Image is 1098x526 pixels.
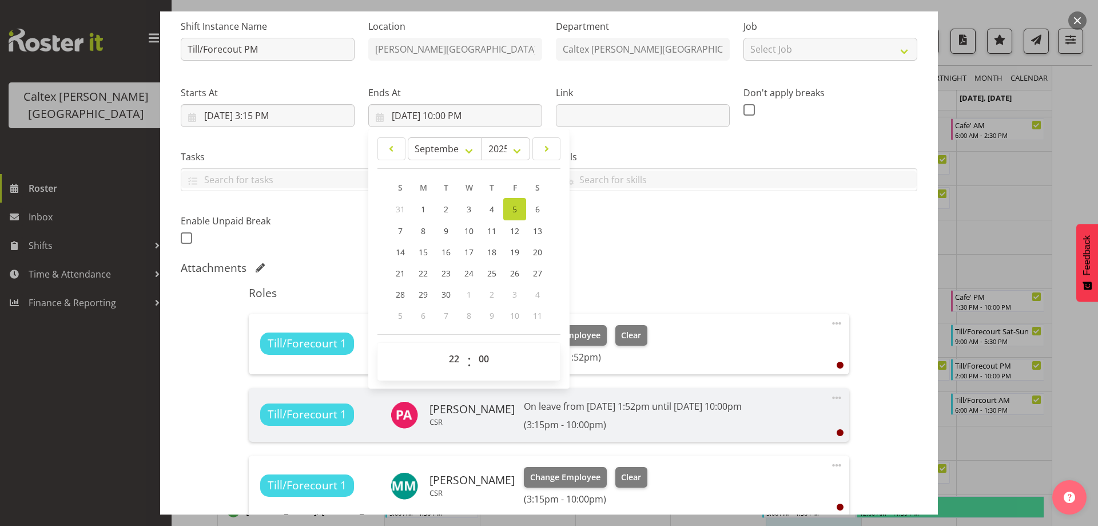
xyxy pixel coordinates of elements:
label: Tasks [181,150,542,164]
span: 30 [441,289,451,300]
a: 18 [480,242,503,263]
input: Shift Instance Name [181,38,355,61]
input: Search for skills [556,171,917,188]
span: 26 [510,268,519,279]
p: On leave from [DATE] 1:52pm until [DATE] 10:00pm [524,400,742,413]
span: 25 [487,268,496,279]
span: Change Employee [530,471,600,484]
img: peter-atherton11592.jpg [391,401,418,429]
span: 9 [490,310,494,321]
span: 27 [533,268,542,279]
label: Don't apply breaks [743,86,917,100]
span: Clear [621,329,641,342]
span: 15 [419,247,428,258]
span: 3 [512,289,517,300]
img: help-xxl-2.png [1064,492,1075,503]
span: W [466,182,473,193]
span: 3 [467,204,471,215]
span: 28 [396,289,405,300]
span: F [513,182,517,193]
span: 13 [533,226,542,236]
span: : [467,347,471,376]
a: 27 [526,263,549,284]
span: 8 [421,226,425,236]
span: 4 [535,289,540,300]
span: 2 [444,204,448,215]
span: 10 [510,310,519,321]
label: Enable Unpaid Break [181,214,355,228]
a: 2 [435,198,457,220]
a: 30 [435,284,457,305]
span: S [398,182,403,193]
span: 2 [490,289,494,300]
span: 17 [464,247,474,258]
a: 13 [526,220,549,242]
a: 1 [412,198,435,220]
label: Skills [556,150,917,164]
span: 29 [419,289,428,300]
label: Department [556,19,730,33]
h6: (3:15pm - 10:00pm) [524,419,742,430]
label: Location [368,19,542,33]
a: 29 [412,284,435,305]
p: CSR [429,417,515,426]
span: Till/Forecourt 1 [268,406,347,423]
a: 10 [457,220,480,242]
a: 28 [389,284,412,305]
a: 16 [435,242,457,263]
span: 22 [419,268,428,279]
a: 23 [435,263,457,284]
span: 7 [444,310,448,321]
h6: (3:15pm - 1:52pm) [524,351,647,363]
h5: Attachments [181,261,246,275]
span: 21 [396,268,405,279]
span: 1 [467,289,471,300]
span: 5 [398,310,403,321]
span: 19 [510,247,519,258]
span: 7 [398,226,403,236]
a: 14 [389,242,412,263]
a: 3 [457,198,480,220]
span: Till/Forecourt 1 [268,335,347,352]
img: mercedes-mclaughlin10963.jpg [391,472,418,500]
a: 8 [412,220,435,242]
label: Job [743,19,917,33]
span: 11 [533,310,542,321]
a: 5 [503,198,526,220]
span: 10 [464,226,474,236]
span: T [490,182,494,193]
span: 14 [396,247,405,258]
div: User is clocked out [837,429,844,436]
button: Change Employee [524,467,607,488]
span: 9 [444,226,448,236]
h6: (3:15pm - 10:00pm) [524,493,647,505]
button: Clear [615,467,648,488]
span: 24 [464,268,474,279]
span: Till/Forecourt 1 [268,477,347,494]
h6: [PERSON_NAME] [429,474,515,487]
input: Click to select... [181,104,355,127]
span: T [444,182,448,193]
span: 5 [512,204,517,215]
a: 15 [412,242,435,263]
a: 21 [389,263,412,284]
a: 6 [526,198,549,220]
h5: Roles [249,286,849,300]
input: Search for tasks [181,171,542,188]
a: 7 [389,220,412,242]
a: 20 [526,242,549,263]
div: User is clocked out [837,504,844,511]
span: 18 [487,247,496,258]
input: Click to select... [368,104,542,127]
a: 11 [480,220,503,242]
span: 12 [510,226,519,236]
label: Ends At [368,86,542,100]
a: 12 [503,220,526,242]
span: Feedback [1082,235,1092,275]
a: 9 [435,220,457,242]
p: CSR [429,488,515,497]
span: 20 [533,247,542,258]
a: 25 [480,263,503,284]
span: 8 [467,310,471,321]
span: 31 [396,204,405,215]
